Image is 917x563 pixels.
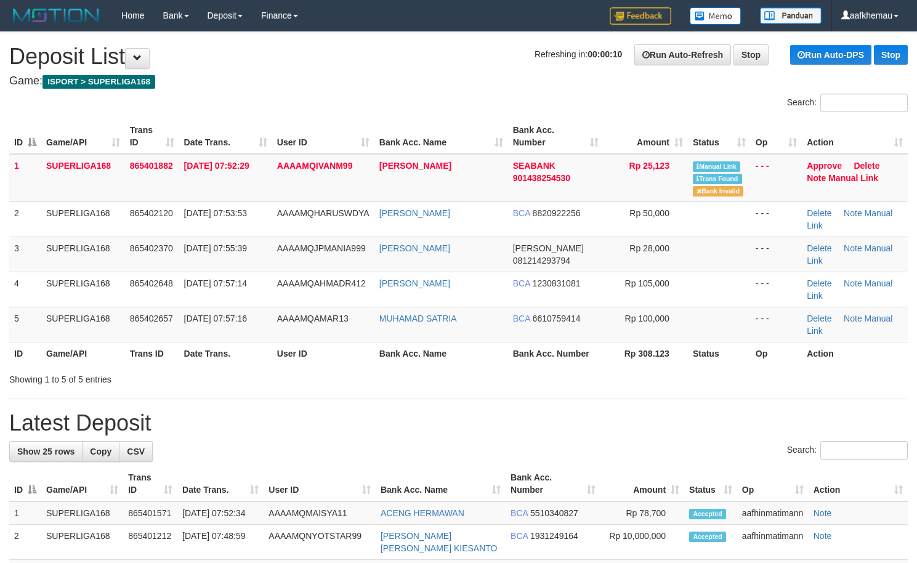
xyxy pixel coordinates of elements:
[379,314,457,323] a: MUHAMAD SATRIA
[807,278,831,288] a: Delete
[9,307,41,342] td: 5
[807,243,892,265] a: Manual Link
[376,466,506,501] th: Bank Acc. Name: activate to sort column ascending
[600,466,684,501] th: Amount: activate to sort column ascending
[629,161,669,171] span: Rp 25,123
[814,508,832,518] a: Note
[693,174,742,184] span: Similar transaction found
[184,161,249,171] span: [DATE] 07:52:29
[511,531,528,541] span: BCA
[844,314,862,323] a: Note
[41,272,125,307] td: SUPERLIGA168
[790,45,871,65] a: Run Auto-DPS
[42,75,155,89] span: ISPORT > SUPERLIGA168
[264,501,376,525] td: AAAAMQMAISYA11
[807,208,831,218] a: Delete
[688,342,751,365] th: Status
[184,243,247,253] span: [DATE] 07:55:39
[277,278,366,288] span: AAAAMQAHMADR412
[506,466,600,501] th: Bank Acc. Number: activate to sort column ascending
[802,119,908,154] th: Action: activate to sort column ascending
[533,208,581,218] span: Copy 8820922256 to clipboard
[41,237,125,272] td: SUPERLIGA168
[600,501,684,525] td: Rp 78,700
[184,314,247,323] span: [DATE] 07:57:16
[751,272,802,307] td: - - -
[125,119,179,154] th: Trans ID: activate to sort column ascending
[179,119,272,154] th: Date Trans.: activate to sort column ascending
[381,531,498,553] a: [PERSON_NAME] [PERSON_NAME] KIESANTO
[807,243,831,253] a: Delete
[844,278,862,288] a: Note
[807,314,892,336] a: Manual Link
[264,466,376,501] th: User ID: activate to sort column ascending
[17,447,75,456] span: Show 25 rows
[9,44,908,69] h1: Deposit List
[604,119,688,154] th: Amount: activate to sort column ascending
[751,119,802,154] th: Op: activate to sort column ascending
[814,531,832,541] a: Note
[690,7,741,25] img: Button%20Memo.svg
[9,501,41,525] td: 1
[379,208,450,218] a: [PERSON_NAME]
[9,201,41,237] td: 2
[751,237,802,272] td: - - -
[874,45,908,65] a: Stop
[610,7,671,25] img: Feedback.jpg
[751,201,802,237] td: - - -
[82,441,119,462] a: Copy
[9,368,373,386] div: Showing 1 to 5 of 5 entries
[760,7,822,24] img: panduan.png
[9,154,41,202] td: 1
[807,278,892,301] a: Manual Link
[9,75,908,87] h4: Game:
[530,508,578,518] span: Copy 5510340827 to clipboard
[625,314,669,323] span: Rp 100,000
[844,208,862,218] a: Note
[751,154,802,202] td: - - -
[689,509,726,519] span: Accepted
[272,342,374,365] th: User ID
[737,525,809,560] td: aafhinmatimann
[374,119,508,154] th: Bank Acc. Name: activate to sort column ascending
[513,278,530,288] span: BCA
[513,314,530,323] span: BCA
[733,44,769,65] a: Stop
[854,161,879,171] a: Delete
[513,243,584,253] span: [PERSON_NAME]
[634,44,731,65] a: Run Auto-Refresh
[9,119,41,154] th: ID: activate to sort column descending
[125,342,179,365] th: Trans ID
[513,208,530,218] span: BCA
[123,525,177,560] td: 865401212
[130,314,173,323] span: 865402657
[802,342,908,365] th: Action
[9,411,908,435] h1: Latest Deposit
[511,508,528,518] span: BCA
[130,208,173,218] span: 865402120
[828,173,878,183] a: Manual Link
[9,466,41,501] th: ID: activate to sort column descending
[9,237,41,272] td: 3
[508,342,604,365] th: Bank Acc. Number
[264,525,376,560] td: AAAAMQNYOTSTAR99
[177,466,264,501] th: Date Trans.: activate to sort column ascending
[119,441,153,462] a: CSV
[588,49,622,59] strong: 00:00:10
[9,342,41,365] th: ID
[41,307,125,342] td: SUPERLIGA168
[807,173,826,183] a: Note
[533,314,581,323] span: Copy 6610759414 to clipboard
[277,161,353,171] span: AAAAMQIVANM99
[41,466,123,501] th: Game/API: activate to sort column ascending
[379,243,450,253] a: [PERSON_NAME]
[41,525,123,560] td: SUPERLIGA168
[530,531,578,541] span: Copy 1931249164 to clipboard
[127,447,145,456] span: CSV
[41,201,125,237] td: SUPERLIGA168
[737,501,809,525] td: aafhinmatimann
[379,278,450,288] a: [PERSON_NAME]
[629,243,669,253] span: Rp 28,000
[179,342,272,365] th: Date Trans.
[787,441,908,460] label: Search:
